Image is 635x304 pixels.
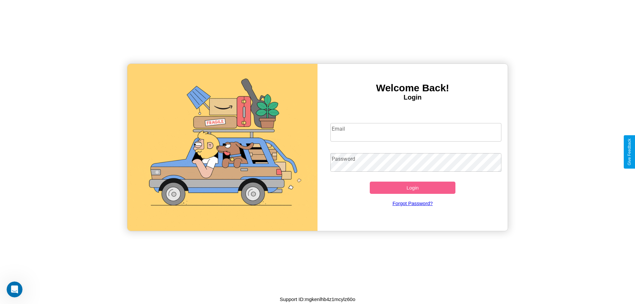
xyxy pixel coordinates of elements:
div: Give Feedback [627,139,632,165]
h4: Login [317,94,508,101]
h3: Welcome Back! [317,82,508,94]
img: gif [127,64,317,231]
button: Login [370,182,455,194]
p: Support ID: mgkenlhb4z1mcylz60o [280,295,355,304]
a: Forgot Password? [327,194,498,213]
iframe: Intercom live chat [7,282,22,297]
